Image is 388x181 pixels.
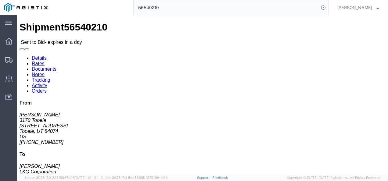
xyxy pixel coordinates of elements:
[337,4,372,11] span: Nathan Seeley
[4,3,48,12] img: logo
[287,175,381,180] span: Copyright © [DATE]-[DATE] Agistix Inc., All Rights Reserved
[337,4,379,11] button: [PERSON_NAME]
[24,176,99,179] span: Server: 2025.17.0-327f6347098
[101,176,168,179] span: Client: 2025.17.0-5dd568f
[134,0,319,15] input: Search for shipment number, reference number
[17,15,388,175] iframe: FS Legacy Container
[212,176,228,179] a: Feedback
[142,176,168,179] span: [DATE] 08:44:20
[197,176,212,179] a: Support
[75,176,99,179] span: [DATE] 11:04:24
